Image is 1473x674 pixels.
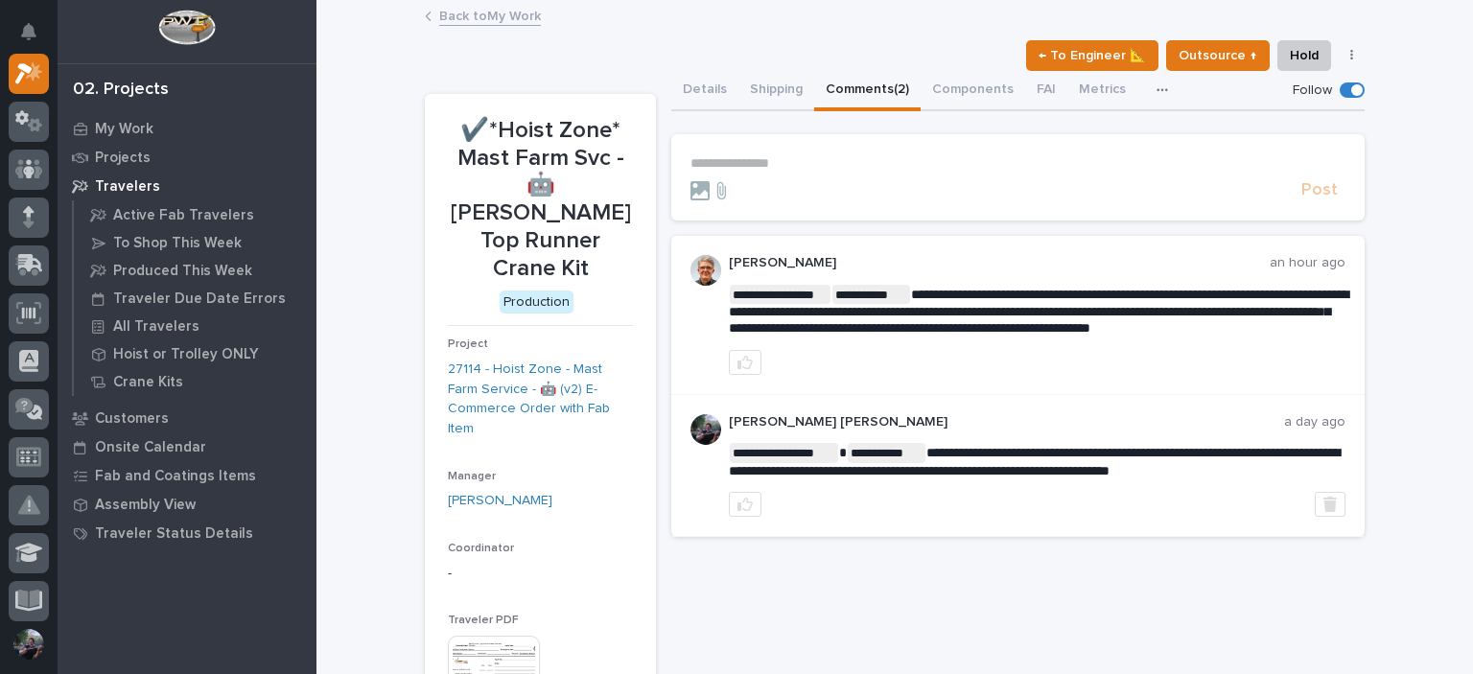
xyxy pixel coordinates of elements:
[95,410,169,428] p: Customers
[73,80,169,101] div: 02. Projects
[690,414,721,445] img: J6irDCNTStG5Atnk4v9O
[1025,71,1067,111] button: FAI
[439,4,541,26] a: Back toMy Work
[729,350,761,375] button: like this post
[9,12,49,52] button: Notifications
[74,340,316,367] a: Hoist or Trolley ONLY
[9,624,49,664] button: users-avatar
[1277,40,1331,71] button: Hold
[448,338,488,350] span: Project
[448,543,514,554] span: Coordinator
[448,471,496,482] span: Manager
[1067,71,1137,111] button: Metrics
[24,23,49,54] div: Notifications
[1301,179,1338,201] span: Post
[1293,82,1332,99] p: Follow
[58,490,316,519] a: Assembly View
[113,346,259,363] p: Hoist or Trolley ONLY
[113,318,199,336] p: All Travelers
[58,461,316,490] a: Fab and Coatings Items
[729,255,1270,271] p: [PERSON_NAME]
[158,10,215,45] img: Workspace Logo
[95,150,151,167] p: Projects
[1270,255,1345,271] p: an hour ago
[729,492,761,517] button: like this post
[500,291,573,314] div: Production
[95,468,256,485] p: Fab and Coatings Items
[58,172,316,200] a: Travelers
[95,439,206,456] p: Onsite Calendar
[1315,492,1345,517] button: Delete post
[729,414,1284,430] p: [PERSON_NAME] [PERSON_NAME]
[74,201,316,228] a: Active Fab Travelers
[448,360,633,439] a: 27114 - Hoist Zone - Mast Farm Service - 🤖 (v2) E-Commerce Order with Fab Item
[738,71,814,111] button: Shipping
[74,368,316,395] a: Crane Kits
[58,519,316,547] a: Traveler Status Details
[74,257,316,284] a: Produced This Week
[1039,44,1146,67] span: ← To Engineer 📐
[113,291,286,308] p: Traveler Due Date Errors
[113,207,254,224] p: Active Fab Travelers
[113,374,183,391] p: Crane Kits
[58,432,316,461] a: Onsite Calendar
[448,491,552,511] a: [PERSON_NAME]
[671,71,738,111] button: Details
[95,497,196,514] p: Assembly View
[58,143,316,172] a: Projects
[448,117,633,283] p: ✔️*Hoist Zone* Mast Farm Svc - 🤖 [PERSON_NAME] Top Runner Crane Kit
[95,525,253,543] p: Traveler Status Details
[1284,414,1345,430] p: a day ago
[58,404,316,432] a: Customers
[1179,44,1257,67] span: Outsource ↑
[448,564,633,584] p: -
[74,313,316,339] a: All Travelers
[74,285,316,312] a: Traveler Due Date Errors
[1026,40,1158,71] button: ← To Engineer 📐
[113,263,252,280] p: Produced This Week
[74,229,316,256] a: To Shop This Week
[690,255,721,286] img: AOh14GgPw25VOikpKNbdra9MTOgH50H-1stU9o6q7KioRA=s96-c
[95,178,160,196] p: Travelers
[1294,179,1345,201] button: Post
[1290,44,1319,67] span: Hold
[921,71,1025,111] button: Components
[1166,40,1270,71] button: Outsource ↑
[448,615,519,626] span: Traveler PDF
[58,114,316,143] a: My Work
[814,71,921,111] button: Comments (2)
[113,235,242,252] p: To Shop This Week
[95,121,153,138] p: My Work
